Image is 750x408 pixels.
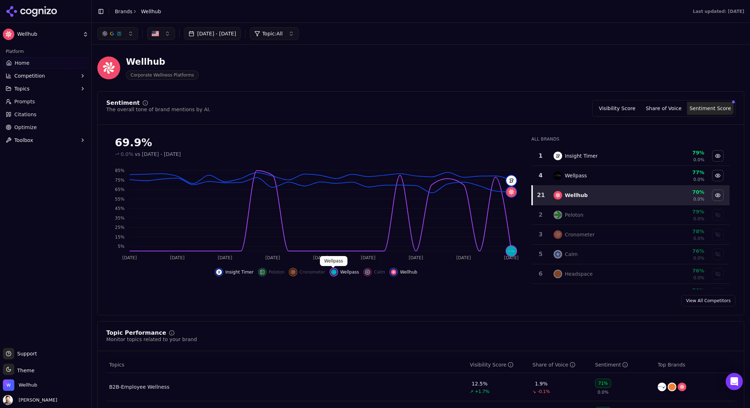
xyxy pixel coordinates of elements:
div: Wellhub [565,192,588,199]
button: Show google data [712,288,724,299]
img: wellhub [554,191,562,200]
span: Calm [374,269,385,275]
div: Platform [3,46,88,57]
span: Topic: All [262,30,283,37]
img: Chris Dean [3,395,13,405]
tspan: 45% [115,206,125,211]
tr: 5calmCalm76%0.0%Show calm data [532,245,730,264]
img: headspace [554,270,562,278]
tspan: [DATE] [361,255,376,260]
th: sentiment [592,357,655,373]
button: Show calm data [363,268,385,276]
span: Toolbox [14,137,33,144]
img: headspace [668,383,676,391]
a: Prompts [3,96,88,107]
th: Top Brands [655,357,735,373]
span: Theme [14,368,34,373]
div: Peloton [565,211,584,218]
tspan: 5% [118,244,125,249]
div: 79% [653,149,704,156]
div: Share of Voice [532,361,575,368]
div: Open Intercom Messenger [726,373,743,390]
div: Sentiment [595,361,628,368]
span: +1.7% [475,389,490,394]
span: Wellhub [400,269,417,275]
tr: 21wellhubWellhub70%0.0%Hide wellhub data [532,186,730,205]
tr: 4wellpassWellpass77%0.0%Hide wellpass data [532,166,730,186]
a: B2B-Employee Wellness [109,383,169,390]
img: peloton [259,269,265,275]
tspan: [DATE] [122,255,137,260]
div: 12.5% [472,380,487,387]
span: Cronometer [299,269,325,275]
img: Wellhub [97,56,120,79]
tspan: 55% [115,197,125,202]
button: [DATE] - [DATE] [184,27,241,40]
button: Show calm data [712,249,724,260]
div: The overall tone of brand mentions by AI. [106,106,210,113]
div: Visibility Score [470,361,513,368]
span: Corporate Wellness Platforms [126,70,199,80]
p: Wellpass [324,258,343,264]
img: wellhub [391,269,396,275]
a: Home [3,57,88,69]
img: wellhub [678,383,686,391]
span: Peloton [269,269,285,275]
img: insight timer [216,269,222,275]
div: 2 [535,211,546,219]
th: Topics [106,357,467,373]
div: 76% [653,287,704,294]
div: 77% [653,169,704,176]
span: Wellhub [141,8,161,15]
div: 71% [595,379,611,388]
button: Open organization switcher [3,379,37,391]
img: wellpass [554,171,562,180]
th: visibilityScore [467,357,530,373]
img: insight timer [554,152,562,160]
img: wellsteps [658,383,666,391]
div: Insight Timer [565,152,598,159]
button: Sentiment Score [687,102,734,115]
tr: 3cronometerCronometer78%0.0%Show cronometer data [532,225,730,245]
tr: 76%Show google data [532,284,730,304]
span: Support [14,350,37,357]
span: 0.0% [693,216,705,222]
div: Topic Performance [106,330,166,336]
button: Hide insight timer data [215,268,254,276]
tr: 1insight timerInsight Timer79%0.0%Hide insight timer data [532,146,730,166]
button: Hide wellpass data [712,170,724,181]
button: Show peloton data [258,268,285,276]
div: 1 [535,152,546,160]
tspan: 15% [115,235,125,240]
tspan: 85% [115,168,125,173]
tspan: [DATE] [218,255,232,260]
tspan: 75% [115,178,125,183]
img: wellhub [506,187,516,197]
img: cronometer [290,269,296,275]
span: 0.0% [598,389,609,395]
tspan: [DATE] [170,255,185,260]
div: Cronometer [565,231,595,238]
img: cronometer [554,230,562,239]
tr: 6headspaceHeadspace76%0.0%Show headspace data [532,264,730,284]
tspan: 35% [115,216,125,221]
div: 21 [536,191,546,200]
span: Wellhub [19,382,37,388]
span: 0.0% [121,151,133,158]
img: calm [554,250,562,259]
a: Optimize [3,122,88,133]
span: 0.0% [693,275,705,281]
span: 0.0% [693,177,705,182]
tspan: [DATE] [409,255,423,260]
div: Calm [565,251,578,258]
img: peloton [554,211,562,219]
span: ↗ [470,389,473,394]
span: Top Brands [658,361,685,368]
span: Prompts [14,98,35,105]
div: 6 [535,270,546,278]
img: calm [365,269,370,275]
tspan: [DATE] [266,255,280,260]
span: 0.0% [693,236,705,241]
span: Competition [14,72,45,79]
